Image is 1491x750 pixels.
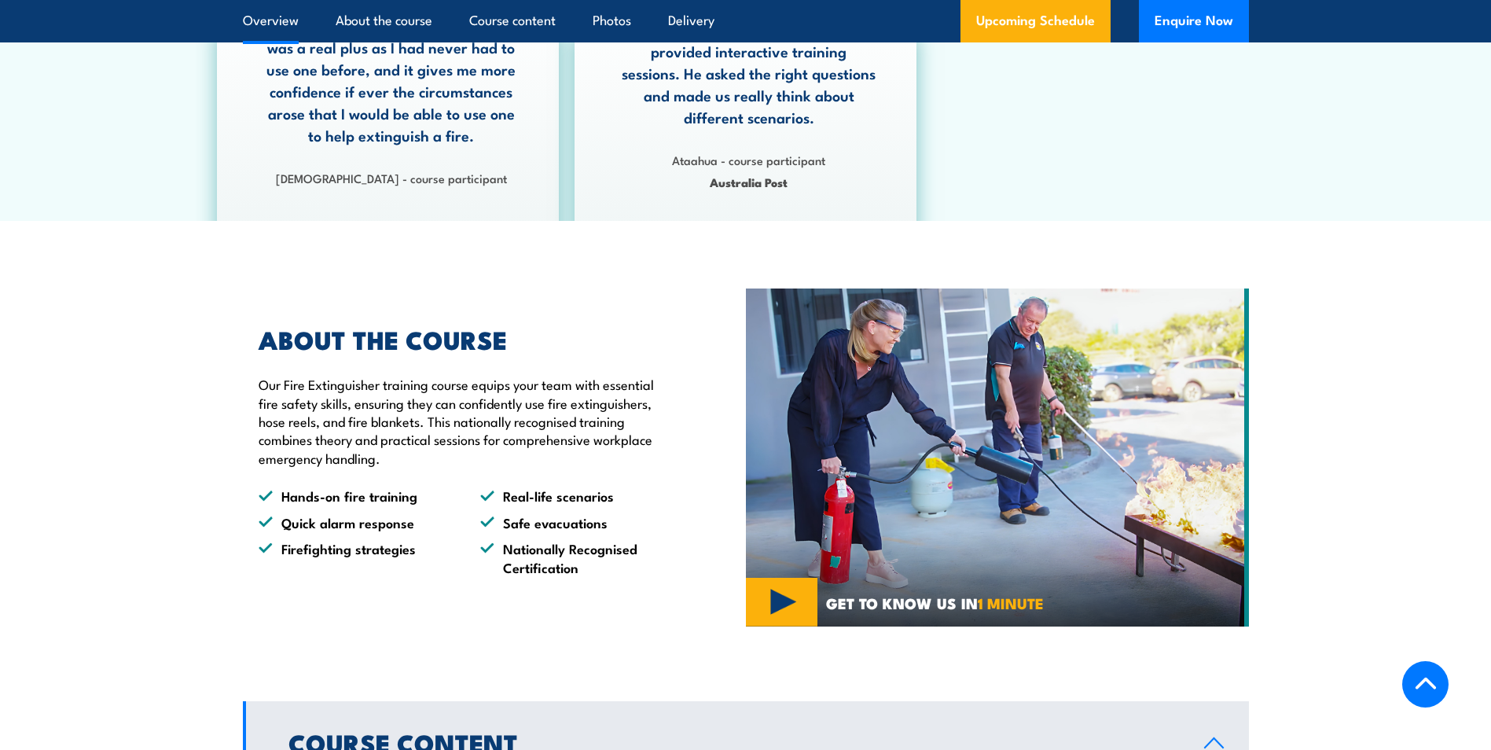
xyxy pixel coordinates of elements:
li: Real-life scenarios [480,487,674,505]
strong: 1 MINUTE [978,591,1044,614]
li: Hands-on fire training [259,487,452,505]
h2: ABOUT THE COURSE [259,328,674,350]
strong: Ataahua - course participant [672,151,825,168]
p: The trainer was very informative and provided interactive training sessions. He asked the right q... [621,18,877,128]
strong: [DEMOGRAPHIC_DATA] - course participant [276,169,507,186]
img: Fire Safety Training [746,289,1249,627]
li: Safe evacuations [480,513,674,531]
li: Nationally Recognised Certification [480,539,674,576]
span: Australia Post [621,173,877,191]
p: Our Fire Extinguisher training course equips your team with essential fire safety skills, ensurin... [259,375,674,467]
li: Quick alarm response [259,513,452,531]
span: GET TO KNOW US IN [826,596,1044,610]
p: Being able to use a fire extinguisher was a real plus as I had never had to use one before, and i... [263,14,520,146]
li: Firefighting strategies [259,539,452,576]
